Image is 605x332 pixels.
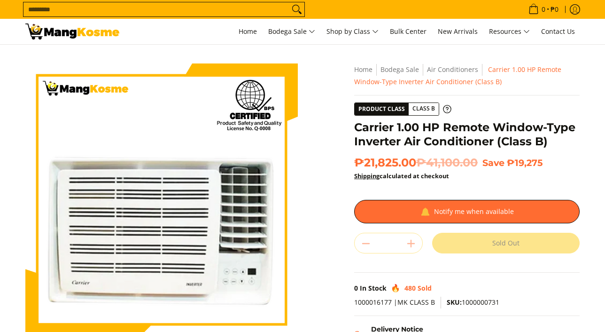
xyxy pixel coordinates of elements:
span: 0 [354,284,358,292]
del: ₱41,100.00 [416,156,478,170]
span: Class B [409,103,439,115]
span: Save [482,157,504,168]
img: Carrier 1 HP Remote Window-Type Inverter Aircon (Class B) l Mang Kosme [25,24,119,40]
nav: Breadcrumbs [354,63,580,88]
span: • [526,4,561,15]
span: SKU: [447,298,462,307]
a: New Arrivals [433,19,482,44]
a: Home [354,65,372,74]
span: Carrier 1.00 HP Remote Window-Type Inverter Air Conditioner (Class B) [354,65,561,86]
a: Bodega Sale [380,65,419,74]
span: Contact Us [541,27,575,36]
nav: Main Menu [129,19,580,44]
span: Home [239,27,257,36]
span: In Stock [360,284,387,292]
span: Product Class [355,103,409,115]
span: 1000000731 [447,298,499,307]
span: ₱0 [549,6,560,13]
span: Shop by Class [326,26,379,38]
span: 1000016177 |MK CLASS B [354,298,435,307]
span: New Arrivals [438,27,478,36]
a: Product Class Class B [354,103,451,116]
strong: calculated at checkout [354,172,449,180]
span: Sold [418,284,432,292]
span: Resources [489,26,530,38]
span: ₱21,825.00 [354,156,478,170]
a: Air Conditioners [427,65,478,74]
a: Resources [484,19,535,44]
a: Shop by Class [322,19,383,44]
span: 0 [540,6,547,13]
span: Bulk Center [390,27,427,36]
span: 480 [404,284,416,292]
a: Bodega Sale [264,19,320,44]
span: ₱19,275 [507,157,543,168]
button: Search [289,2,304,16]
span: Bodega Sale [268,26,315,38]
a: Home [234,19,262,44]
a: Shipping [354,172,380,180]
a: Bulk Center [385,19,431,44]
h1: Carrier 1.00 HP Remote Window-Type Inverter Air Conditioner (Class B) [354,120,580,149]
a: Contact Us [536,19,580,44]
